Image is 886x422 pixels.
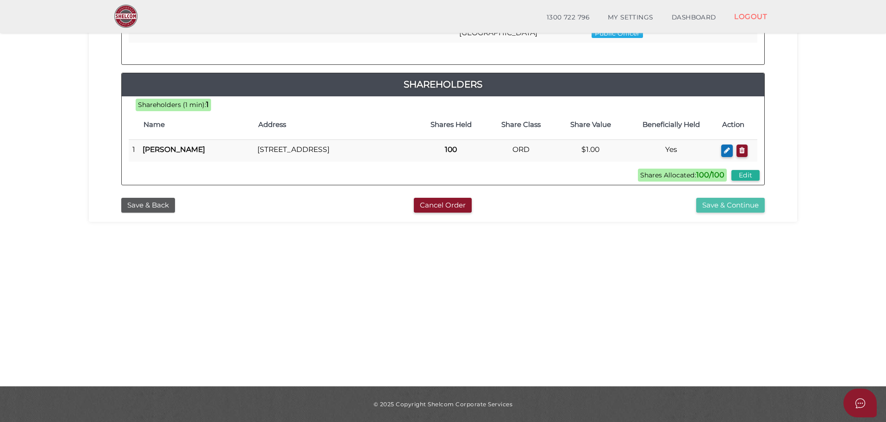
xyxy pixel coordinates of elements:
h4: Shares Held [420,121,481,129]
h4: Share Class [491,121,551,129]
b: 100 [445,145,457,154]
td: [STREET_ADDRESS] [254,140,416,162]
td: 1 [129,140,139,162]
span: Shareholders (1 min): [138,101,206,109]
td: $1.00 [556,140,625,162]
td: ORD [486,140,555,162]
span: Shares Allocated: [638,169,727,182]
button: Open asap [843,389,877,417]
b: [PERSON_NAME] [143,145,205,154]
a: MY SETTINGS [599,8,662,27]
td: Yes [625,140,718,162]
button: Edit [731,170,760,181]
a: 1300 722 796 [537,8,599,27]
h4: Share Value [561,121,621,129]
button: Save & Continue [696,198,765,213]
button: Save & Back [121,198,175,213]
div: © 2025 Copyright Shelcom Corporate Services [96,400,790,408]
button: Cancel Order [414,198,472,213]
b: 1 [206,100,209,109]
h4: Action [722,121,753,129]
a: Shareholders [122,77,764,92]
h4: Name [144,121,249,129]
h4: Beneficially Held [630,121,713,129]
span: Public Officer [592,29,643,38]
a: LOGOUT [725,7,776,26]
h4: Address [258,121,411,129]
b: 100/100 [696,170,724,179]
a: DASHBOARD [662,8,725,27]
